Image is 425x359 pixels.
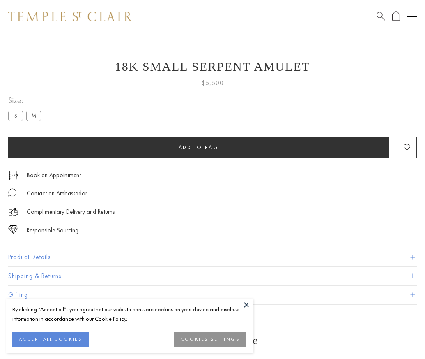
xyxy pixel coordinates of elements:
[392,11,400,21] a: Open Shopping Bag
[8,12,132,21] img: Temple St. Clair
[8,137,389,158] button: Add to bag
[174,332,246,347] button: COOKIES SETTINGS
[27,207,115,217] p: Complimentary Delivery and Returns
[8,188,16,197] img: MessageIcon-01_2.svg
[8,286,417,304] button: Gifting
[8,94,44,107] span: Size:
[377,11,385,21] a: Search
[202,78,224,88] span: $5,500
[8,248,417,266] button: Product Details
[12,305,246,324] div: By clicking “Accept all”, you agree that our website can store cookies on your device and disclos...
[8,60,417,74] h1: 18K Small Serpent Amulet
[27,188,87,199] div: Contact an Ambassador
[27,171,81,180] a: Book an Appointment
[8,111,23,121] label: S
[8,207,18,217] img: icon_delivery.svg
[8,225,18,234] img: icon_sourcing.svg
[8,171,18,180] img: icon_appointment.svg
[12,332,89,347] button: ACCEPT ALL COOKIES
[27,225,78,236] div: Responsible Sourcing
[8,267,417,285] button: Shipping & Returns
[407,12,417,21] button: Open navigation
[26,111,41,121] label: M
[179,144,219,151] span: Add to bag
